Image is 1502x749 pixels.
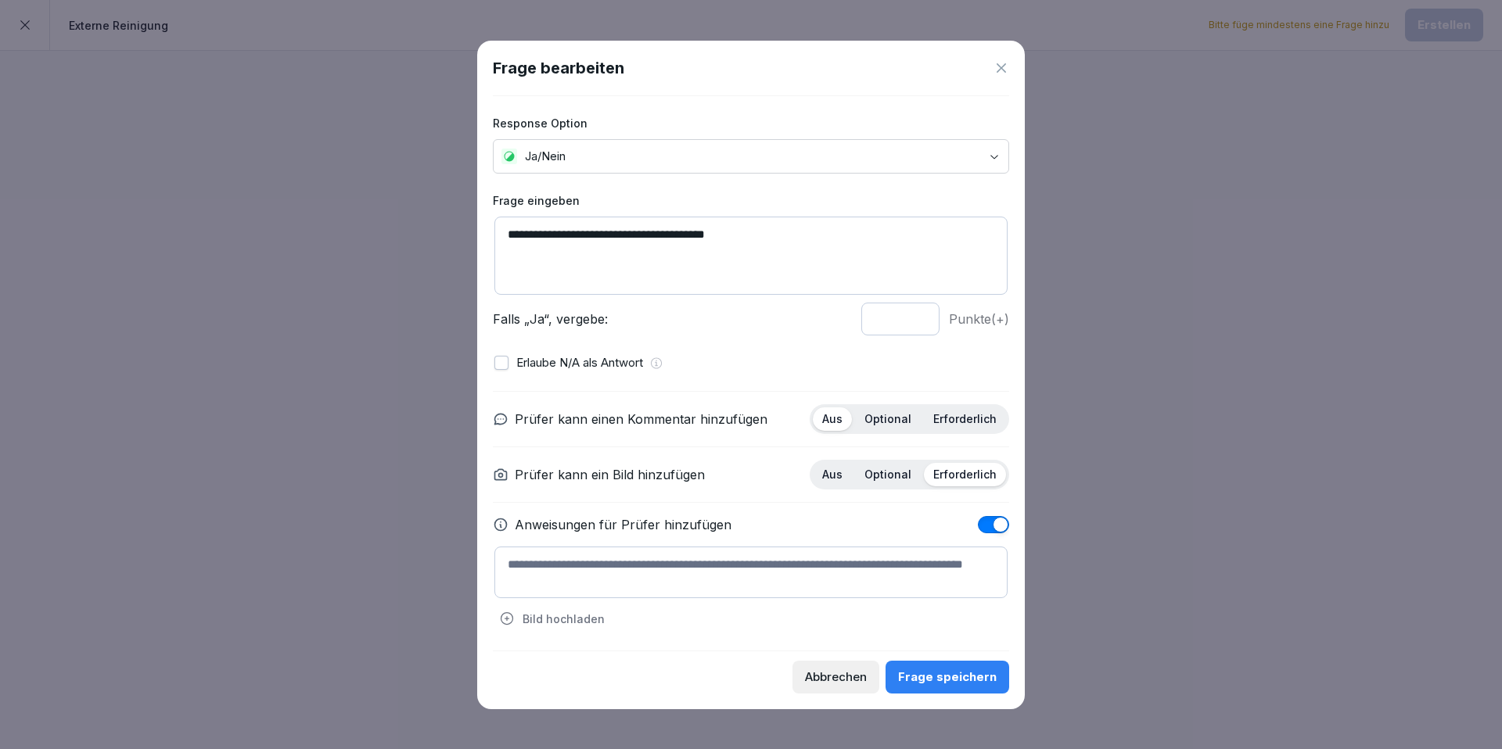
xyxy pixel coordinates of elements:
p: Erlaube N/A als Antwort [516,354,643,372]
p: Anweisungen für Prüfer hinzufügen [515,515,731,534]
p: Optional [864,468,911,482]
p: Bild hochladen [523,611,605,627]
p: Punkte (+) [949,310,1009,328]
p: Falls „Ja“, vergebe: [493,310,852,328]
p: Aus [822,412,843,426]
div: Abbrechen [805,668,867,686]
p: Prüfer kann ein Bild hinzufügen [515,465,705,484]
label: Response Option [493,115,1009,131]
p: Erforderlich [933,412,997,426]
label: Frage eingeben [493,192,1009,209]
p: Erforderlich [933,468,997,482]
p: Prüfer kann einen Kommentar hinzufügen [515,410,767,428]
p: Optional [864,412,911,426]
p: Aus [822,468,843,482]
div: Frage speichern [898,668,997,686]
button: Abbrechen [792,661,879,693]
h1: Frage bearbeiten [493,56,624,80]
button: Frage speichern [886,661,1009,693]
